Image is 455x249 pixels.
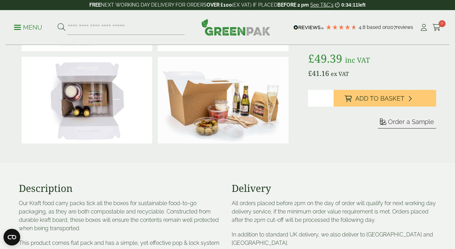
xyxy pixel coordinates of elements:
span: reviews [396,24,413,30]
p: Menu [14,23,42,32]
div: 4.79 Stars [326,24,357,30]
img: IMG_5982 (Large) [22,57,152,144]
strong: OVER £100 [207,2,232,8]
span: ex VAT [331,70,349,78]
span: 4.8 [359,24,367,30]
span: 0:34:11 [341,2,358,8]
bdi: 41.16 [308,69,329,78]
img: IMG_5960 (Large) [158,57,288,144]
strong: FREE [89,2,101,8]
a: Menu [14,23,42,30]
p: All orders placed before 2pm on the day of order will qualify for next working day delivery servi... [232,199,436,224]
bdi: 49.39 [308,51,342,66]
h3: Description [19,182,223,194]
span: 0 [439,20,446,27]
i: Cart [432,24,441,31]
span: £ [308,51,314,66]
button: Order a Sample [378,118,436,129]
span: Order a Sample [388,118,434,125]
span: £ [308,69,312,78]
a: 0 [432,22,441,33]
button: Add to Basket [334,90,436,107]
span: inc VAT [345,55,370,65]
p: Our Kraft food carry packs tick all the boxes for sustainable food-to-go packaging, as they are b... [19,199,223,233]
i: My Account [419,24,428,31]
span: Based on [367,24,388,30]
button: Open CMP widget [3,229,20,246]
img: REVIEWS.io [293,25,324,30]
strong: BEFORE 2 pm [277,2,309,8]
span: Add to Basket [355,95,404,102]
h3: Delivery [232,182,436,194]
a: See T&C's [310,2,334,8]
span: left [358,2,366,8]
p: In addition to standard UK delivery, we also deliver to [GEOGRAPHIC_DATA] and [GEOGRAPHIC_DATA]. [232,231,436,247]
img: GreenPak Supplies [201,19,270,36]
span: 207 [388,24,396,30]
